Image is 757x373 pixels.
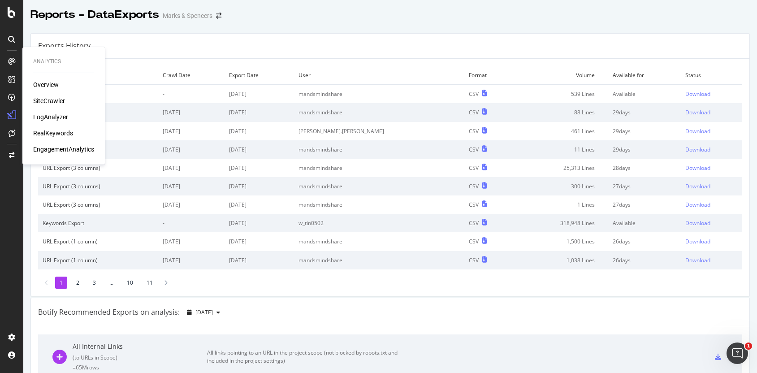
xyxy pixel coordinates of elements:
[294,177,464,195] td: mandsmindshare
[608,140,681,159] td: 29 days
[727,343,748,364] iframe: Intercom live chat
[685,90,710,98] div: Download
[158,122,225,140] td: [DATE]
[158,159,225,177] td: [DATE]
[33,129,73,138] a: RealKeywords
[225,214,294,232] td: [DATE]
[469,256,479,264] div: CSV
[33,96,65,105] a: SiteCrawler
[613,219,676,227] div: Available
[608,159,681,177] td: 28 days
[685,219,738,227] a: Download
[294,232,464,251] td: mandsmindshare
[608,103,681,121] td: 29 days
[294,140,464,159] td: mandsmindshare
[38,307,180,317] div: Botify Recommended Exports on analysis:
[685,146,738,153] a: Download
[183,305,224,320] button: [DATE]
[685,238,710,245] div: Download
[43,219,154,227] div: Keywords Export
[225,232,294,251] td: [DATE]
[613,90,676,98] div: Available
[745,343,752,350] span: 1
[685,182,710,190] div: Download
[514,159,608,177] td: 25,313 Lines
[469,182,479,190] div: CSV
[685,219,710,227] div: Download
[685,256,738,264] a: Download
[685,108,710,116] div: Download
[469,108,479,116] div: CSV
[514,214,608,232] td: 318,948 Lines
[88,277,100,289] li: 3
[225,122,294,140] td: [DATE]
[685,201,710,208] div: Download
[225,177,294,195] td: [DATE]
[514,177,608,195] td: 300 Lines
[225,251,294,269] td: [DATE]
[514,251,608,269] td: 1,038 Lines
[514,85,608,104] td: 539 Lines
[685,127,710,135] div: Download
[38,41,91,51] div: Exports History
[469,219,479,227] div: CSV
[216,13,221,19] div: arrow-right-arrow-left
[685,201,738,208] a: Download
[294,122,464,140] td: [PERSON_NAME].[PERSON_NAME]
[608,251,681,269] td: 26 days
[43,256,154,264] div: URL Export (1 column)
[207,349,409,365] div: All links pointing to an URL in the project scope (not blocked by robots.txt and included in the ...
[158,232,225,251] td: [DATE]
[294,85,464,104] td: mandsmindshare
[681,66,742,85] td: Status
[55,277,67,289] li: 1
[514,232,608,251] td: 1,500 Lines
[73,364,207,371] div: = 65M rows
[163,11,212,20] div: Marks & Spencers
[469,90,479,98] div: CSV
[225,159,294,177] td: [DATE]
[142,277,157,289] li: 11
[685,164,710,172] div: Download
[608,232,681,251] td: 26 days
[33,58,94,65] div: Analytics
[225,195,294,214] td: [DATE]
[294,159,464,177] td: mandsmindshare
[294,195,464,214] td: mandsmindshare
[73,354,207,361] div: ( to URLs in Scope )
[33,113,68,121] a: LogAnalyzer
[294,66,464,85] td: User
[225,66,294,85] td: Export Date
[685,238,738,245] a: Download
[608,66,681,85] td: Available for
[72,277,84,289] li: 2
[514,122,608,140] td: 461 Lines
[43,201,154,208] div: URL Export (3 columns)
[158,85,225,104] td: -
[158,177,225,195] td: [DATE]
[514,140,608,159] td: 11 Lines
[685,90,738,98] a: Download
[294,103,464,121] td: mandsmindshare
[514,195,608,214] td: 1 Lines
[294,251,464,269] td: mandsmindshare
[158,214,225,232] td: -
[158,195,225,214] td: [DATE]
[685,164,738,172] a: Download
[158,140,225,159] td: [DATE]
[225,140,294,159] td: [DATE]
[469,146,479,153] div: CSV
[685,182,738,190] a: Download
[43,182,154,190] div: URL Export (3 columns)
[469,238,479,245] div: CSV
[73,342,207,351] div: All Internal Links
[33,80,59,89] a: Overview
[33,145,94,154] div: EngagementAnalytics
[158,66,225,85] td: Crawl Date
[685,127,738,135] a: Download
[715,354,721,360] div: csv-export
[685,108,738,116] a: Download
[608,122,681,140] td: 29 days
